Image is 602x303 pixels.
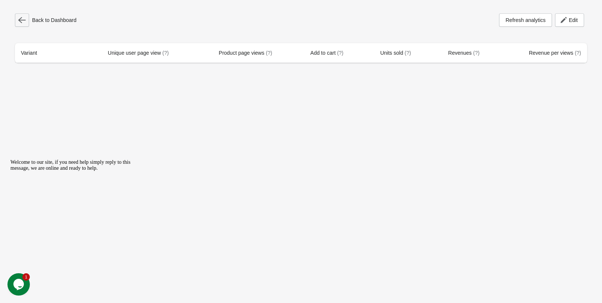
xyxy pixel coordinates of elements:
span: (?) [266,50,272,56]
iframe: chat widget [7,156,142,269]
span: (?) [405,50,411,56]
button: Refresh analytics [499,13,552,27]
div: Welcome to our site, if you need help simply reply to this message, we are online and ready to help. [3,3,137,15]
iframe: chat widget [7,273,31,296]
span: Add to cart [310,50,344,56]
span: (?) [162,50,169,56]
span: Revenues [448,50,480,56]
span: Edit [569,17,578,23]
th: Variant [15,43,59,63]
span: Units sold [380,50,411,56]
span: (?) [473,50,480,56]
button: Edit [555,13,584,27]
span: Welcome to our site, if you need help simply reply to this message, we are online and ready to help. [3,3,123,15]
span: Revenue per views [529,50,581,56]
span: Unique user page view [108,50,169,56]
span: (?) [575,50,581,56]
span: Refresh analytics [505,17,545,23]
span: Product page views [219,50,272,56]
span: (?) [337,50,344,56]
div: Back to Dashboard [15,13,76,27]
